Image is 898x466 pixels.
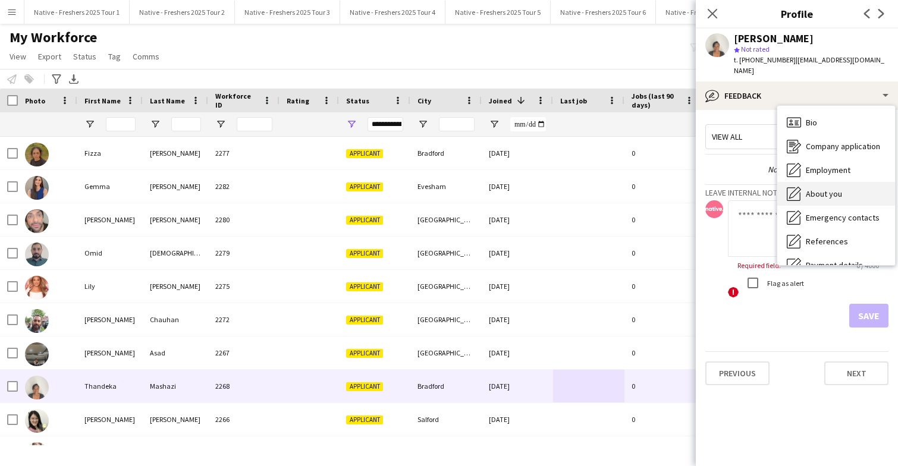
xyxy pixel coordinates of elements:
div: Bradford [410,370,482,402]
button: Native - Freshers 2025 Tour 3 [235,1,340,24]
div: Fizza [77,137,143,169]
span: View all [712,131,742,142]
div: [PERSON_NAME] [143,403,208,436]
div: 2268 [208,370,280,402]
div: 0 [624,370,702,402]
button: Native - Freshers 2025 Tour 1 [24,1,130,24]
div: 0 [624,336,702,369]
input: Workforce ID Filter Input [237,117,272,131]
a: Export [33,49,66,64]
span: References [806,236,848,247]
img: Rozalia Furgala [25,442,49,466]
input: First Name Filter Input [106,117,136,131]
button: Native - Freshers 2025 Tour 7 [656,1,761,24]
div: [PERSON_NAME] [143,270,208,303]
span: Applicant [346,316,383,325]
div: 2280 [208,203,280,236]
span: Emergency contacts [806,212,880,223]
span: Last Name [150,96,185,105]
div: [GEOGRAPHIC_DATA] [410,303,482,336]
div: [PERSON_NAME] [143,203,208,236]
span: Applicant [346,282,383,291]
img: Phoebe Ng [25,409,49,433]
div: [DEMOGRAPHIC_DATA] [143,237,208,269]
button: Open Filter Menu [84,119,95,130]
span: Employment [806,165,850,175]
span: Joined [489,96,512,105]
div: [PERSON_NAME] [734,33,814,44]
button: Previous [705,361,770,385]
span: Last job [560,96,587,105]
div: 0 [624,270,702,303]
span: Bio [806,117,817,128]
label: Flag as alert [765,279,804,288]
button: Open Filter Menu [150,119,161,130]
span: Status [346,96,369,105]
button: Open Filter Menu [215,119,226,130]
img: Muhammad Ahmad Asad [25,342,49,366]
div: [PERSON_NAME] [77,303,143,336]
button: Native - Freshers 2025 Tour 6 [551,1,656,24]
img: Jasbir Chauhan [25,309,49,333]
span: Status [73,51,96,62]
div: Employment [777,158,895,182]
span: City [417,96,431,105]
div: [DATE] [482,270,553,303]
span: Applicant [346,382,383,391]
span: t. [PHONE_NUMBER] [734,55,796,64]
img: Lily Harris [25,276,49,300]
input: Last Name Filter Input [171,117,201,131]
div: Emergency contacts [777,206,895,229]
div: 0 [624,203,702,236]
span: Payment details [806,260,863,270]
span: Applicant [346,149,383,158]
div: Company application [777,134,895,158]
span: About you [806,188,842,199]
span: Photo [25,96,45,105]
a: View [5,49,31,64]
span: My Workforce [10,29,97,46]
div: Bradford [410,137,482,169]
div: [DATE] [482,403,553,436]
div: [DATE] [482,336,553,369]
div: [GEOGRAPHIC_DATA] [410,203,482,236]
div: [GEOGRAPHIC_DATA] [410,237,482,269]
div: 2267 [208,336,280,369]
app-action-btn: Advanced filters [49,72,64,86]
div: 2266 [208,403,280,436]
span: ! [728,287,739,298]
input: Joined Filter Input [510,117,546,131]
div: 0 [624,403,702,436]
div: [PERSON_NAME] [77,336,143,369]
span: Tag [108,51,121,62]
div: 2277 [208,137,280,169]
span: View [10,51,26,62]
div: 2272 [208,303,280,336]
span: Jobs (last 90 days) [632,92,680,109]
span: | [EMAIL_ADDRESS][DOMAIN_NAME] [734,55,884,75]
span: Applicant [346,349,383,358]
span: First Name [84,96,121,105]
a: Status [68,49,101,64]
span: Applicant [346,249,383,258]
button: Native - Freshers 2025 Tour 4 [340,1,445,24]
span: Not rated [741,45,770,53]
a: Comms [128,49,164,64]
div: [PERSON_NAME] [143,137,208,169]
img: Fizza Toheed [25,143,49,166]
img: Omid Ahmadi [25,243,49,266]
h3: Profile [696,6,898,21]
span: Rating [287,96,309,105]
div: Mashazi [143,370,208,402]
div: Omid [77,237,143,269]
button: Next [824,361,888,385]
div: 0 [624,237,702,269]
div: 0 [624,137,702,169]
div: [PERSON_NAME] [77,203,143,236]
div: Bio [777,111,895,134]
button: Native - Freshers 2025 Tour 2 [130,1,235,24]
div: Payment details [777,253,895,277]
a: Tag [103,49,125,64]
div: About you [777,182,895,206]
div: Lily [77,270,143,303]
